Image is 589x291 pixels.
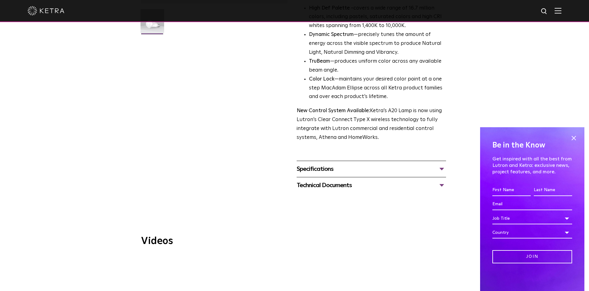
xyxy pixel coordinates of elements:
input: First Name [492,184,531,196]
strong: Color Lock [309,77,334,82]
strong: New Control System Available: [297,108,370,113]
li: —maintains your desired color point at a one step MacAdam Ellipse across all Ketra product famili... [309,75,446,102]
li: —produces uniform color across any available beam angle. [309,57,446,75]
div: Technical Documents [297,180,446,190]
img: A20-Lamp-2021-Web-Square [141,9,164,37]
h3: Videos [141,236,448,246]
img: Hamburger%20Nav.svg [555,8,561,14]
img: search icon [541,8,548,15]
li: —precisely tunes the amount of energy across the visible spectrum to produce Natural Light, Natur... [309,30,446,57]
strong: TruBeam [309,59,330,64]
input: Email [492,199,572,210]
p: Ketra’s A20 Lamp is now using Lutron’s Clear Connect Type X wireless technology to fully integrat... [297,107,446,142]
div: Country [492,227,572,238]
div: Job Title [492,213,572,224]
h4: Be in the Know [492,140,572,151]
strong: Dynamic Spectrum [309,32,354,37]
input: Last Name [534,184,572,196]
p: Get inspired with all the best from Lutron and Ketra: exclusive news, project features, and more. [492,156,572,175]
input: Join [492,250,572,263]
img: ketra-logo-2019-white [28,6,64,15]
div: Specifications [297,164,446,174]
